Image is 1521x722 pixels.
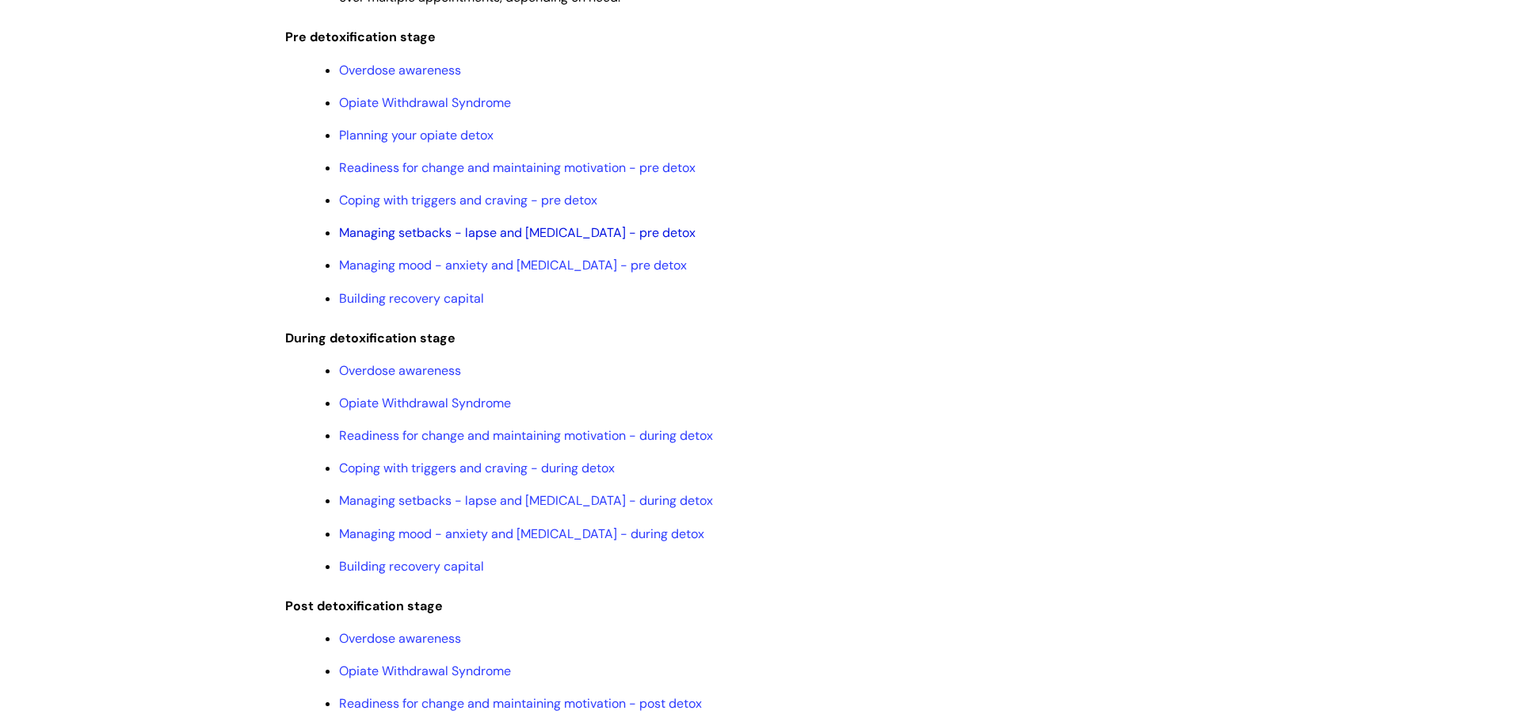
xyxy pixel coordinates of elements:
[339,224,696,241] a: Managing setbacks - lapse and [MEDICAL_DATA] - pre detox
[339,94,511,111] a: Opiate Withdrawal Syndrome
[339,492,713,509] a: Managing setbacks - lapse and [MEDICAL_DATA] - during detox
[339,257,687,273] a: Managing mood - anxiety and [MEDICAL_DATA] - pre detox
[339,127,494,143] a: Planning your opiate detox
[339,159,696,176] a: Readiness for change and maintaining motivation - pre detox
[285,29,436,45] span: Pre detoxification stage
[339,427,713,444] a: Readiness for change and maintaining motivation - during detox
[339,663,511,679] a: Opiate Withdrawal Syndrome
[339,290,484,307] a: Building recovery capital
[339,62,461,78] a: Overdose awareness
[339,395,511,411] a: Opiate Withdrawal Syndrome
[339,192,597,208] a: Coping with triggers and craving - pre detox
[339,525,704,542] a: Managing mood - anxiety and [MEDICAL_DATA] - during detox
[339,558,484,575] a: Building recovery capital
[339,695,702,712] a: Readiness for change and maintaining motivation - post detox
[339,460,615,476] a: Coping with triggers and craving - during detox
[339,362,461,379] a: Overdose awareness
[285,598,443,614] span: Post detoxification stage
[285,330,456,346] span: During detoxification stage
[339,630,461,647] a: Overdose awareness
